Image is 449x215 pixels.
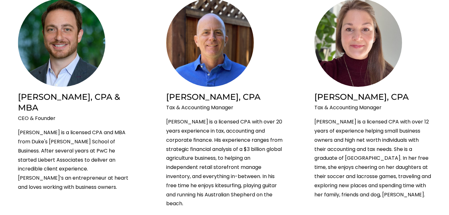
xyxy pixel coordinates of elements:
p: Tax & Accounting Manager [166,103,283,112]
p: Tax & Accounting Manager [314,103,431,112]
p: [PERSON_NAME] is a licensed CPA with over 12 years of experience helping small business owners an... [314,117,431,199]
h2: [PERSON_NAME], CPA [314,92,431,102]
p: CEO & Founder [18,114,135,123]
h2: [PERSON_NAME], CPA & MBA [18,92,135,113]
p: [PERSON_NAME] is a licensed CPA and MBA from Duke's [PERSON_NAME] School of Business. After sever... [18,128,135,192]
p: [PERSON_NAME] is a licensed CPA with over 20 years experience in tax, accounting and corporate fi... [166,117,283,208]
h2: [PERSON_NAME], CPA [166,92,283,102]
